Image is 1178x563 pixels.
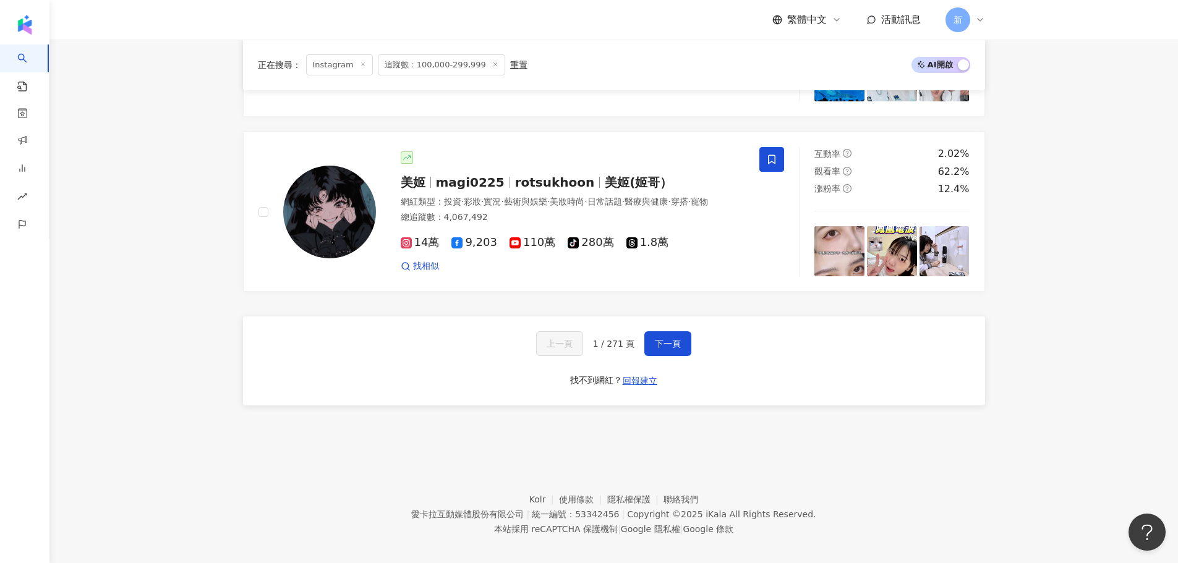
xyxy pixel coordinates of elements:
span: | [680,524,683,534]
span: 本站採用 reCAPTCHA 保護機制 [494,522,733,536]
a: 聯絡我們 [664,494,698,504]
span: 日常話題 [587,197,622,206]
span: · [501,197,503,206]
span: magi0225 [436,175,505,190]
img: post-image [814,226,864,276]
span: | [621,509,625,519]
a: search [17,44,42,93]
div: 網紅類型 ： [401,196,745,208]
span: 追蹤數：100,000-299,999 [378,54,505,75]
a: Kolr [529,494,559,504]
div: 找不到網紅？ [570,375,622,387]
span: 觀看率 [814,166,840,176]
span: · [584,197,587,206]
img: KOL Avatar [283,166,376,258]
span: question-circle [843,167,851,176]
div: 62.2% [938,165,970,179]
button: 回報建立 [622,371,658,391]
span: 互動率 [814,149,840,159]
span: | [618,524,621,534]
a: iKala [706,509,727,519]
span: Instagram [306,54,373,75]
div: 12.4% [938,182,970,196]
div: 愛卡拉互動媒體股份有限公司 [411,509,524,519]
a: KOL Avatar美姬magi0225rotsukhoon美姬(姬哥）網紅類型：投資·彩妝·實況·藝術與娛樂·美妝時尚·日常話題·醫療與健康·穿搭·寵物總追蹤數：4,067,49214萬9,2... [243,132,985,292]
span: 回報建立 [623,376,657,386]
a: Google 隱私權 [621,524,680,534]
span: 找相似 [413,260,439,273]
div: 重置 [510,60,527,70]
span: 彩妝 [464,197,481,206]
span: 下一頁 [655,339,681,349]
span: 寵物 [691,197,708,206]
span: 美妝時尚 [550,197,584,206]
span: 9,203 [451,236,497,249]
span: 穿搭 [671,197,688,206]
a: Google 條款 [683,524,733,534]
span: 漲粉率 [814,184,840,193]
span: · [461,197,464,206]
span: rotsukhoon [515,175,595,190]
span: 110萬 [510,236,555,249]
img: post-image [867,226,917,276]
img: logo icon [15,15,35,35]
div: Copyright © 2025 All Rights Reserved. [627,509,816,519]
span: · [688,197,691,206]
span: 活動訊息 [881,14,921,25]
span: 新 [954,13,962,27]
div: 統一編號：53342456 [532,509,619,519]
button: 下一頁 [644,331,691,356]
a: 隱私權保護 [607,494,664,504]
span: 投資 [444,197,461,206]
span: 正在搜尋 ： [258,60,301,70]
span: | [526,509,529,519]
span: 1 / 271 頁 [593,339,635,349]
span: 美姬 [401,175,425,190]
a: 使用條款 [559,494,607,504]
div: 總追蹤數 ： 4,067,492 [401,211,745,224]
span: · [668,197,670,206]
span: question-circle [843,184,851,193]
iframe: Help Scout Beacon - Open [1129,514,1166,551]
span: 美姬(姬哥） [605,175,672,190]
div: 2.02% [938,147,970,161]
span: 280萬 [568,236,613,249]
a: 找相似 [401,260,439,273]
span: · [481,197,484,206]
span: · [622,197,625,206]
span: 實況 [484,197,501,206]
span: question-circle [843,149,851,158]
span: 繁體中文 [787,13,827,27]
img: post-image [920,226,970,276]
span: 藝術與娛樂 [504,197,547,206]
span: · [547,197,550,206]
span: 醫療與健康 [625,197,668,206]
span: 1.8萬 [626,236,669,249]
span: rise [17,184,27,212]
button: 上一頁 [536,331,583,356]
span: 14萬 [401,236,440,249]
